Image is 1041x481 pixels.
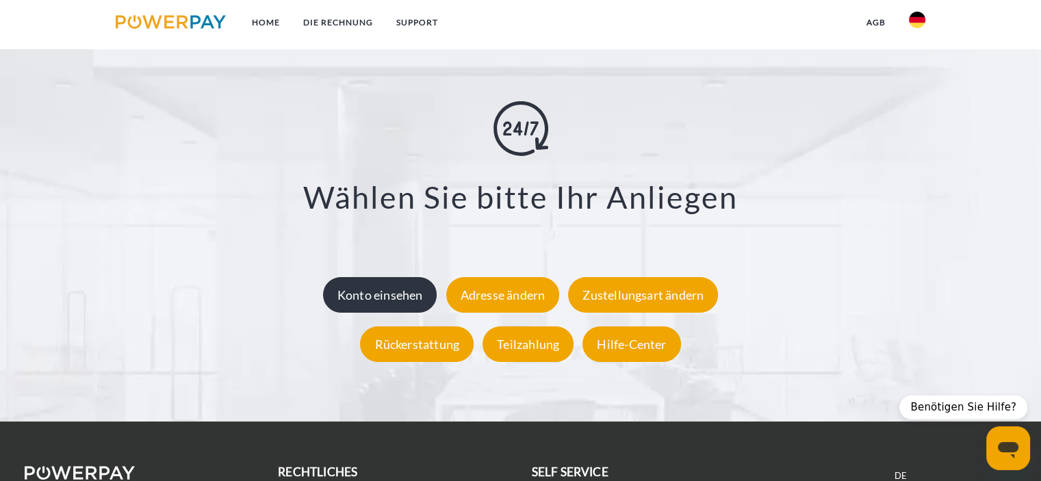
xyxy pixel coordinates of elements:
a: DIE RECHNUNG [292,10,385,35]
img: logo-powerpay.svg [116,15,226,29]
a: Konto einsehen [320,287,441,302]
div: Hilfe-Center [582,326,680,361]
div: Konto einsehen [323,276,437,312]
div: Adresse ändern [446,276,560,312]
img: online-shopping.svg [493,101,548,155]
a: Zustellungsart ändern [565,287,721,302]
b: self service [532,465,608,479]
iframe: Schaltfläche zum Öffnen des Messaging-Fensters; Konversation läuft [986,426,1030,470]
a: Teilzahlung [479,336,577,351]
img: logo-powerpay-white.svg [25,466,135,480]
a: Hilfe-Center [579,336,684,351]
a: Adresse ändern [443,287,563,302]
a: Home [240,10,292,35]
div: Zustellungsart ändern [568,276,718,312]
div: Teilzahlung [483,326,574,361]
img: de [909,12,925,28]
a: SUPPORT [385,10,450,35]
h3: Wählen Sie bitte Ihr Anliegen [69,177,972,216]
b: rechtliches [278,465,357,479]
a: agb [855,10,897,35]
div: Rückerstattung [360,326,474,361]
a: Rückerstattung [357,336,477,351]
div: Benötigen Sie Hilfe? [899,395,1027,419]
